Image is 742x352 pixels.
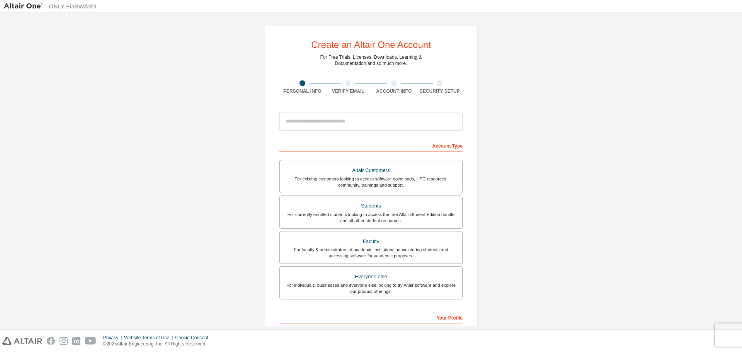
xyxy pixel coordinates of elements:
div: Faculty [284,236,458,247]
div: Account Info [371,88,417,94]
div: Create an Altair One Account [311,40,431,49]
div: Security Setup [417,88,463,94]
img: Altair One [4,2,100,10]
img: instagram.svg [60,337,68,345]
div: For individuals, businesses and everyone else looking to try Altair software and explore our prod... [284,282,458,294]
div: Verify Email [325,88,371,94]
img: facebook.svg [47,337,55,345]
img: youtube.svg [85,337,96,345]
div: Personal Info [279,88,325,94]
div: For currently enrolled students looking to access the free Altair Student Edition bundle and all ... [284,211,458,224]
div: Privacy [103,335,124,341]
div: For existing customers looking to access software downloads, HPC resources, community, trainings ... [284,176,458,188]
div: Your Profile [279,311,463,323]
img: altair_logo.svg [2,337,42,345]
div: Website Terms of Use [124,335,175,341]
div: Students [284,201,458,211]
p: © 2025 Altair Engineering, Inc. All Rights Reserved. [103,341,213,347]
div: Account Type [279,139,463,151]
div: For Free Trials, Licenses, Downloads, Learning & Documentation and so much more. [320,54,422,66]
div: Everyone else [284,271,458,282]
div: Cookie Consent [175,335,213,341]
div: Altair Customers [284,165,458,176]
img: linkedin.svg [72,337,80,345]
div: For faculty & administrators of academic institutions administering students and accessing softwa... [284,247,458,259]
